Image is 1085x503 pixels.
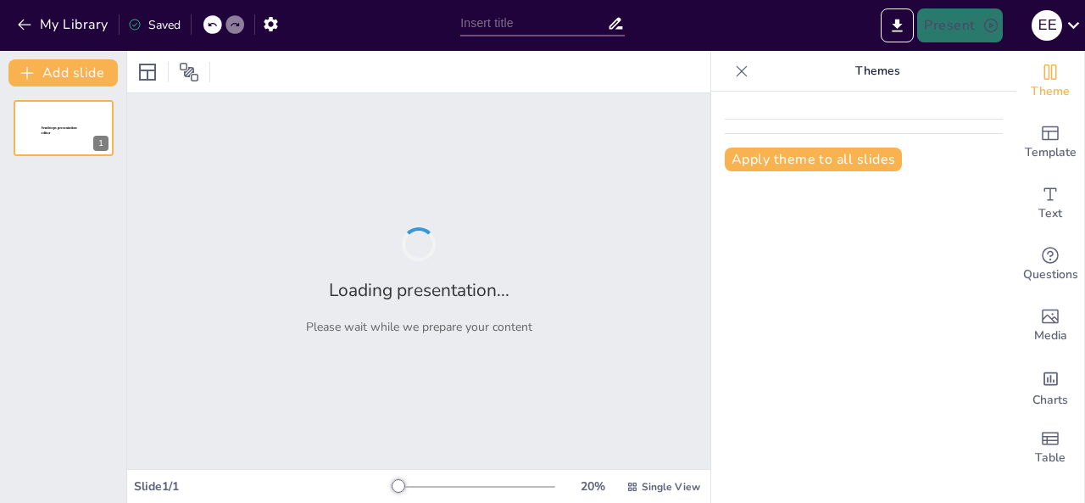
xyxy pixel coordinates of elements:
p: Themes [755,51,999,92]
input: Insert title [460,11,606,36]
div: 1 [93,136,108,151]
div: Add charts and graphs [1016,356,1084,417]
span: Text [1038,204,1062,223]
div: 1 [14,100,114,156]
span: Sendsteps presentation editor [42,126,77,136]
span: Single View [642,480,700,494]
span: Charts [1032,391,1068,410]
button: Apply theme to all slides [725,148,902,171]
div: Change the overall theme [1016,51,1084,112]
div: E E [1032,10,1062,41]
span: Media [1034,327,1067,345]
button: E E [1032,8,1062,42]
span: Template [1025,143,1077,162]
div: Add text boxes [1016,173,1084,234]
div: Add a table [1016,417,1084,478]
p: Please wait while we prepare your content [306,319,532,335]
button: Export to PowerPoint [881,8,914,42]
span: Questions [1023,265,1078,284]
div: Saved [128,17,181,33]
div: 20 % [572,478,613,495]
div: Get real-time input from your audience [1016,234,1084,295]
div: Add images, graphics, shapes or video [1016,295,1084,356]
button: Present [917,8,1002,42]
h2: Loading presentation... [329,278,509,302]
span: Position [179,62,199,82]
button: Add slide [8,59,118,87]
div: Slide 1 / 1 [134,478,392,495]
span: Table [1035,449,1066,467]
span: Theme [1031,82,1070,101]
div: Add ready made slides [1016,112,1084,173]
button: My Library [13,11,115,38]
div: Layout [134,59,161,86]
